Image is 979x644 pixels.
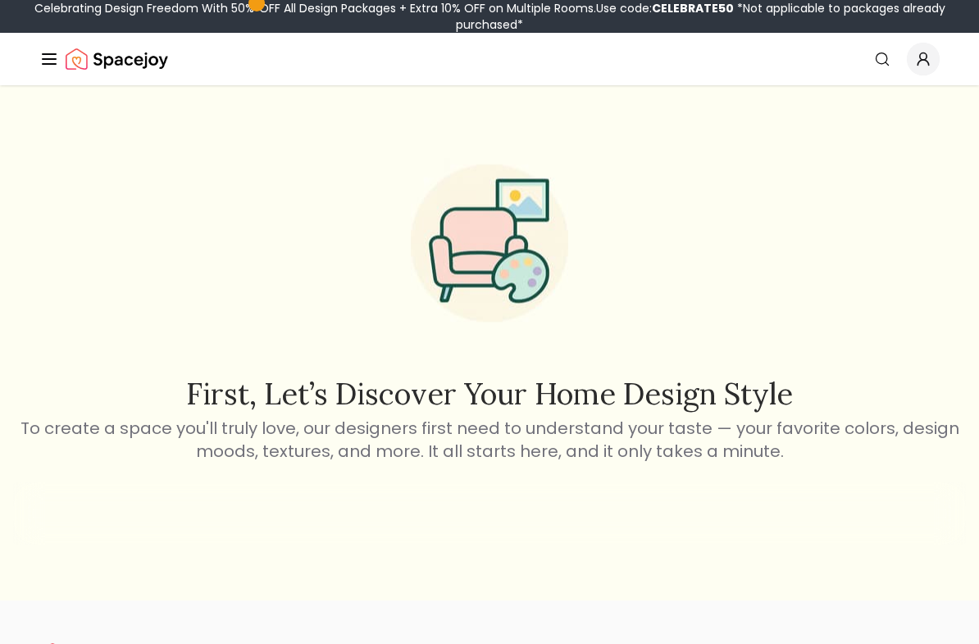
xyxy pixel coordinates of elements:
[66,43,168,75] a: Spacejoy
[17,417,962,463] p: To create a space you'll truly love, our designers first need to understand your taste — your fav...
[17,377,962,410] h2: First, let’s discover your home design style
[66,43,168,75] img: Spacejoy Logo
[385,138,594,348] img: Start Style Quiz Illustration
[39,33,940,85] nav: Global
